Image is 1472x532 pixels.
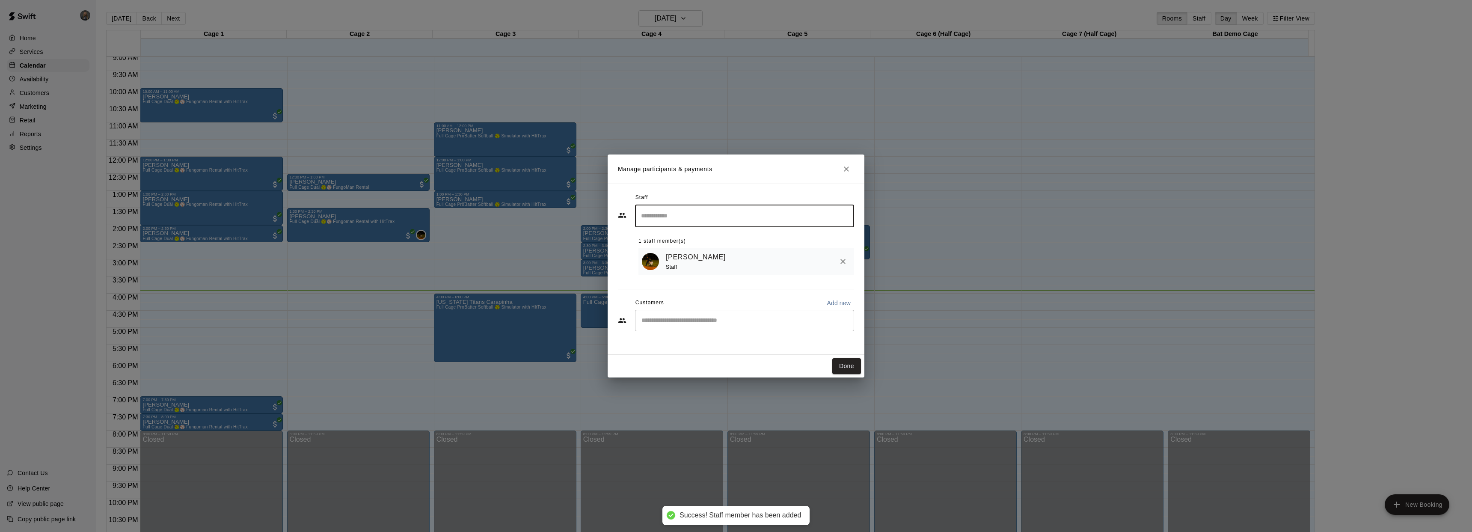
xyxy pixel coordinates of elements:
[635,191,648,205] span: Staff
[666,252,726,263] a: [PERSON_NAME]
[827,299,851,307] p: Add new
[666,264,677,270] span: Staff
[618,316,626,325] svg: Customers
[618,165,712,174] p: Manage participants & payments
[635,205,854,227] div: Search staff
[835,254,851,269] button: Remove
[839,161,854,177] button: Close
[832,358,861,374] button: Done
[618,211,626,220] svg: Staff
[680,511,801,520] div: Success! Staff member has been added
[635,310,854,331] div: Start typing to search customers...
[638,235,686,248] span: 1 staff member(s)
[635,296,664,310] span: Customers
[642,253,659,270] img: Grafton Stroup
[823,296,854,310] button: Add new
